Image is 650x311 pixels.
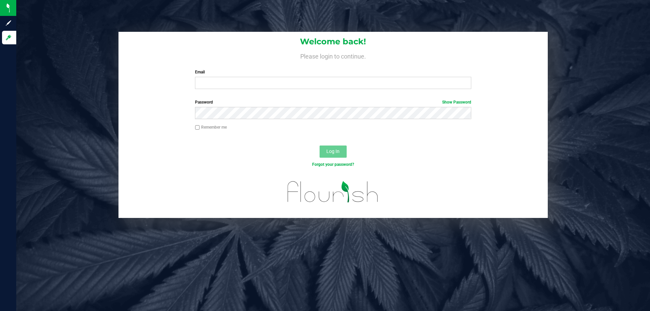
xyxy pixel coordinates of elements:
[195,125,200,130] input: Remember me
[5,20,12,26] inline-svg: Sign up
[326,149,340,154] span: Log In
[312,162,354,167] a: Forgot your password?
[195,69,471,75] label: Email
[195,100,213,105] span: Password
[5,34,12,41] inline-svg: Log in
[118,51,548,60] h4: Please login to continue.
[195,124,227,130] label: Remember me
[320,146,347,158] button: Log In
[118,37,548,46] h1: Welcome back!
[442,100,471,105] a: Show Password
[279,175,387,209] img: flourish_logo.svg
